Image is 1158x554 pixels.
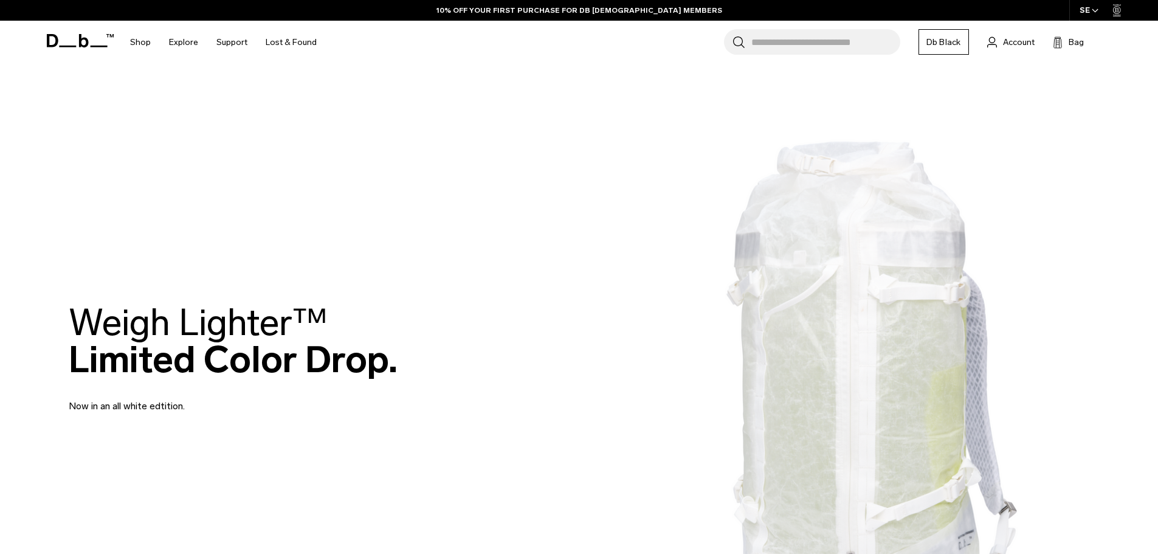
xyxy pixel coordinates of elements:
span: Weigh Lighter™ [69,300,328,345]
h2: Limited Color Drop. [69,304,398,378]
nav: Main Navigation [121,21,326,64]
a: Account [987,35,1035,49]
a: Support [216,21,247,64]
a: Explore [169,21,198,64]
a: Db Black [918,29,969,55]
a: 10% OFF YOUR FIRST PURCHASE FOR DB [DEMOGRAPHIC_DATA] MEMBERS [436,5,722,16]
p: Now in an all white edtition. [69,384,360,414]
a: Lost & Found [266,21,317,64]
a: Shop [130,21,151,64]
button: Bag [1053,35,1084,49]
span: Account [1003,36,1035,49]
span: Bag [1069,36,1084,49]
